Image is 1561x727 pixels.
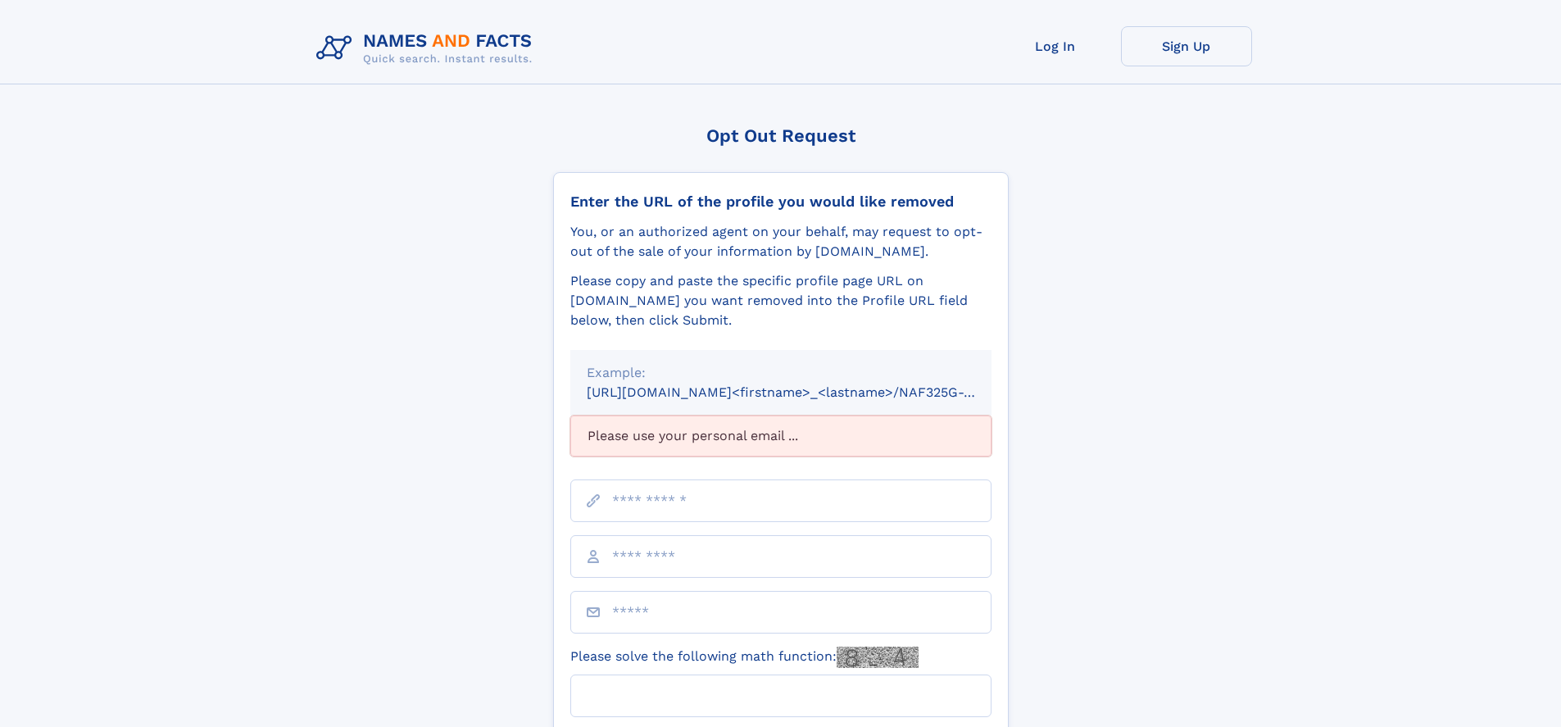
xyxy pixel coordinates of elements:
div: Please use your personal email ... [570,416,992,457]
div: Opt Out Request [553,125,1009,146]
div: Enter the URL of the profile you would like removed [570,193,992,211]
a: Log In [990,26,1121,66]
label: Please solve the following math function: [570,647,919,668]
small: [URL][DOMAIN_NAME]<firstname>_<lastname>/NAF325G-xxxxxxxx [587,384,1023,400]
a: Sign Up [1121,26,1252,66]
div: You, or an authorized agent on your behalf, may request to opt-out of the sale of your informatio... [570,222,992,261]
div: Example: [587,363,975,383]
img: Logo Names and Facts [310,26,546,70]
div: Please copy and paste the specific profile page URL on [DOMAIN_NAME] you want removed into the Pr... [570,271,992,330]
